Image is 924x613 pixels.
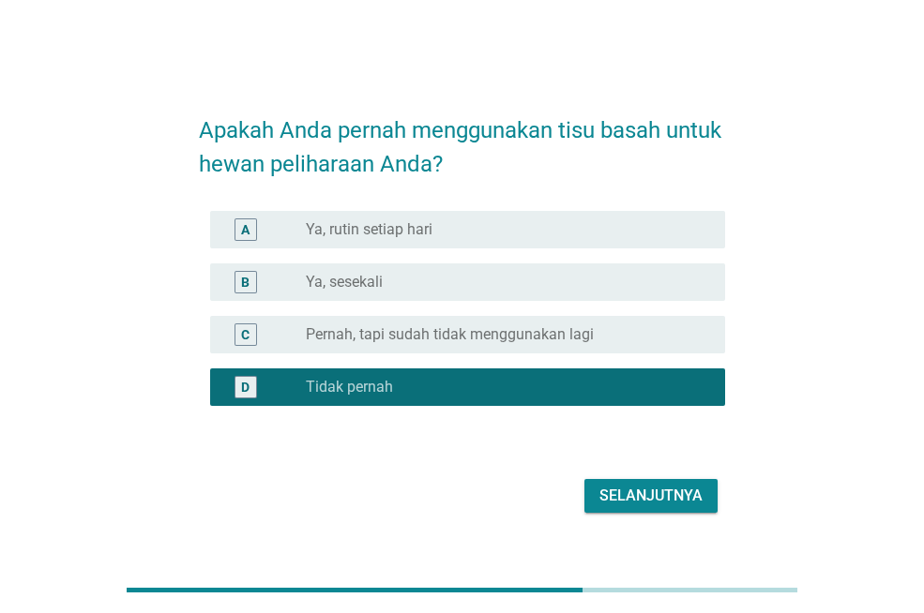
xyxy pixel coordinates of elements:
div: A [241,220,250,240]
label: Tidak pernah [306,378,393,396]
label: Ya, rutin setiap hari [306,220,432,239]
div: Selanjutnya [599,485,703,507]
div: D [241,378,250,397]
label: Ya, sesekali [306,273,383,292]
label: Pernah, tapi sudah tidak menggunakan lagi [306,325,594,344]
h2: Apakah Anda pernah menggunakan tisu basah untuk hewan peliharaan Anda? [199,95,725,181]
div: B [241,273,250,292]
div: C [241,325,250,345]
button: Selanjutnya [584,479,718,513]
